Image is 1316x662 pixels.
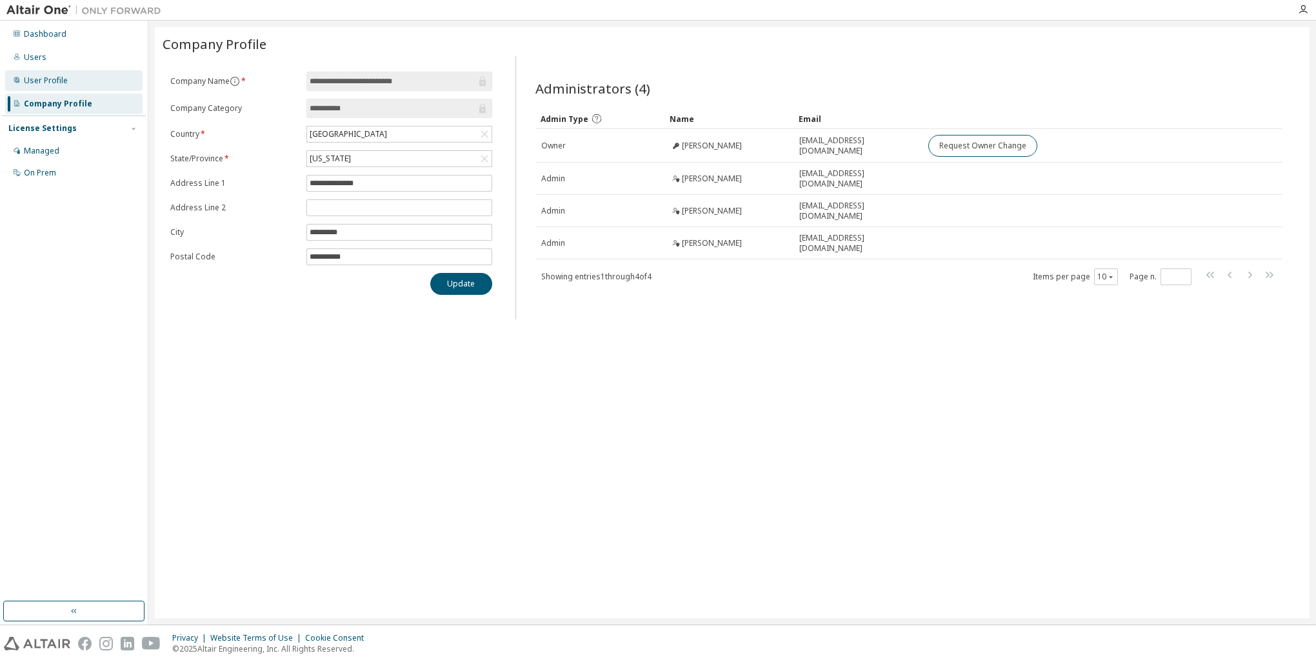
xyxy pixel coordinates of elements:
div: Cookie Consent [305,633,372,643]
span: [EMAIL_ADDRESS][DOMAIN_NAME] [799,135,917,156]
img: altair_logo.svg [4,637,70,650]
label: State/Province [170,154,299,164]
label: Address Line 1 [170,178,299,188]
div: License Settings [8,123,77,134]
img: facebook.svg [78,637,92,650]
span: Admin Type [541,114,588,125]
button: Request Owner Change [928,135,1037,157]
span: Admin [541,206,565,216]
span: Admin [541,238,565,248]
button: 10 [1097,272,1115,282]
img: instagram.svg [99,637,113,650]
div: Email [799,108,917,129]
div: User Profile [24,75,68,86]
span: [EMAIL_ADDRESS][DOMAIN_NAME] [799,168,917,189]
div: [GEOGRAPHIC_DATA] [307,126,491,142]
span: [PERSON_NAME] [682,238,742,248]
span: [EMAIL_ADDRESS][DOMAIN_NAME] [799,201,917,221]
img: linkedin.svg [121,637,134,650]
span: Company Profile [163,35,266,53]
label: Company Category [170,103,299,114]
div: On Prem [24,168,56,178]
button: Update [430,273,492,295]
div: [GEOGRAPHIC_DATA] [308,127,389,141]
div: [US_STATE] [308,152,353,166]
span: Page n. [1130,268,1191,285]
div: [US_STATE] [307,151,491,166]
span: Administrators (4) [535,79,650,97]
img: youtube.svg [142,637,161,650]
img: Altair One [6,4,168,17]
p: © 2025 Altair Engineering, Inc. All Rights Reserved. [172,643,372,654]
div: Dashboard [24,29,66,39]
span: Items per page [1033,268,1118,285]
span: [PERSON_NAME] [682,174,742,184]
span: Admin [541,174,565,184]
div: Privacy [172,633,210,643]
label: Address Line 2 [170,203,299,213]
div: Name [670,108,788,129]
span: Showing entries 1 through 4 of 4 [541,271,652,282]
div: Website Terms of Use [210,633,305,643]
button: information [230,76,240,86]
div: Managed [24,146,59,156]
label: City [170,227,299,237]
span: Owner [541,141,566,151]
span: [PERSON_NAME] [682,206,742,216]
div: Company Profile [24,99,92,109]
label: Postal Code [170,252,299,262]
span: [EMAIL_ADDRESS][DOMAIN_NAME] [799,233,917,254]
label: Company Name [170,76,299,86]
label: Country [170,129,299,139]
span: [PERSON_NAME] [682,141,742,151]
div: Users [24,52,46,63]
